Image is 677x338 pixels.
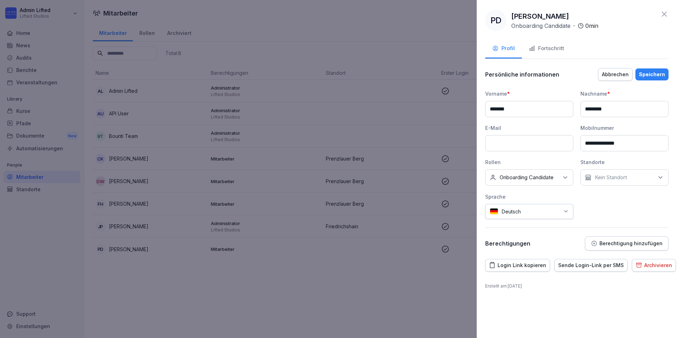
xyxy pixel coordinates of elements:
[511,22,598,30] div: ·
[529,44,564,53] div: Fortschritt
[485,90,573,97] div: Vorname
[485,259,550,272] button: Login Link kopieren
[485,240,530,247] p: Berechtigungen
[485,10,506,31] div: PD
[585,22,598,30] p: 0 min
[635,68,669,80] button: Speichern
[485,193,573,200] div: Sprache
[485,40,522,59] button: Profil
[580,124,669,132] div: Mobilnummer
[639,71,665,78] div: Speichern
[580,158,669,166] div: Standorte
[599,241,663,246] p: Berechtigung hinzufügen
[492,44,515,53] div: Profil
[595,174,627,181] p: Kein Standort
[585,236,669,251] button: Berechtigung hinzufügen
[522,40,571,59] button: Fortschritt
[489,261,546,269] div: Login Link kopieren
[636,261,672,269] div: Archivieren
[598,68,633,81] button: Abbrechen
[580,90,669,97] div: Nachname
[558,261,624,269] div: Sende Login-Link per SMS
[500,174,554,181] p: Onboarding Candidate
[602,71,629,78] div: Abbrechen
[632,259,676,272] button: Archivieren
[485,158,573,166] div: Rollen
[511,22,571,30] p: Onboarding Candidate
[554,259,628,272] button: Sende Login-Link per SMS
[485,124,573,132] div: E-Mail
[485,283,669,289] p: Erstellt am : [DATE]
[485,204,573,219] div: Deutsch
[485,71,559,78] p: Persönliche informationen
[511,11,569,22] p: [PERSON_NAME]
[490,208,498,215] img: de.svg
